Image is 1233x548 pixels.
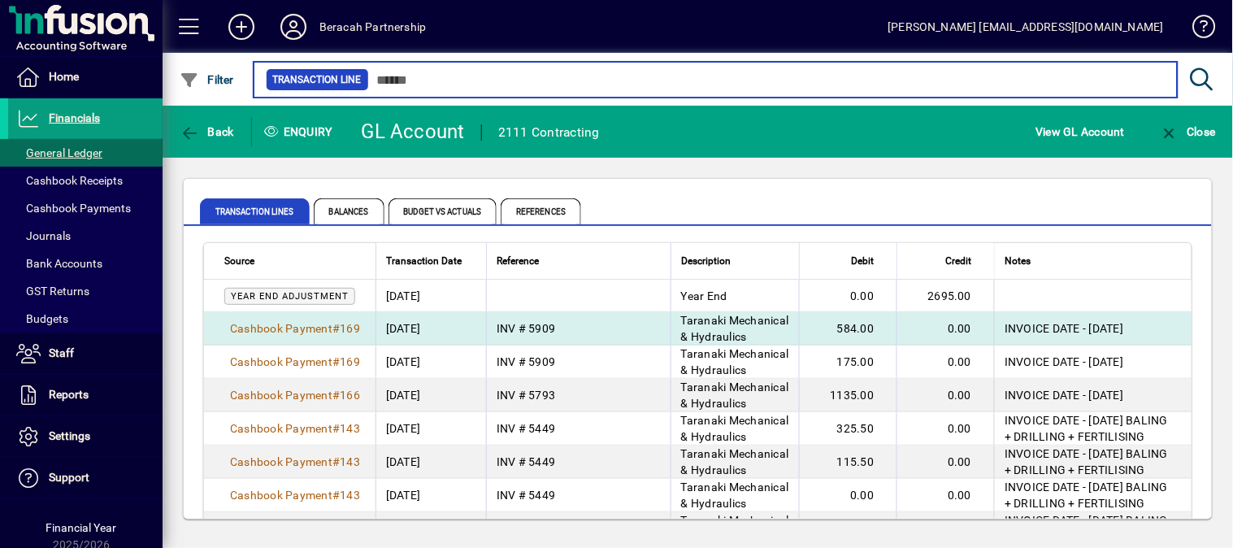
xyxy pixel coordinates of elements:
[1005,252,1031,270] span: Notes
[340,489,360,502] span: 143
[897,412,994,446] td: 0.00
[8,305,163,333] a: Budgets
[1159,125,1216,138] span: Close
[267,12,319,41] button: Profile
[224,353,366,371] a: Cashbook Payment#169
[386,420,421,437] span: [DATE]
[230,422,332,435] span: Cashbook Payment
[180,73,234,86] span: Filter
[681,514,789,543] span: Taranaki Mechanical & Hydraulics
[16,174,123,187] span: Cashbook Receipts
[1005,481,1168,510] span: INVOICE DATE - [DATE] BALING + DRILLING + FERTILISING
[497,355,556,368] span: INV # 5909
[319,14,426,40] div: Beracah Partnership
[1032,117,1130,146] button: View GL Account
[332,389,340,402] span: #
[897,379,994,412] td: 0.00
[897,346,994,379] td: 0.00
[810,252,888,270] div: Debit
[8,139,163,167] a: General Ledger
[200,198,310,224] span: Transaction lines
[16,229,71,242] span: Journals
[497,489,556,502] span: INV # 5449
[49,388,89,401] span: Reports
[386,354,421,370] span: [DATE]
[799,280,897,312] td: 0.00
[386,487,421,503] span: [DATE]
[332,455,340,468] span: #
[16,146,102,159] span: General Ledger
[224,386,366,404] a: Cashbook Payment#166
[497,322,556,335] span: INV # 5909
[180,125,234,138] span: Back
[340,355,360,368] span: 169
[46,521,117,534] span: Financial Year
[49,70,79,83] span: Home
[681,289,727,302] span: Year End
[16,312,68,325] span: Budgets
[799,412,897,446] td: 325.50
[386,454,421,470] span: [DATE]
[1142,117,1233,146] app-page-header-button: Close enquiry
[8,416,163,457] a: Settings
[332,422,340,435] span: #
[16,257,102,270] span: Bank Accounts
[8,277,163,305] a: GST Returns
[497,422,556,435] span: INV # 5449
[176,65,238,94] button: Filter
[681,447,789,476] span: Taranaki Mechanical & Hydraulics
[386,252,476,270] div: Transaction Date
[799,512,897,546] td: 0.00
[8,333,163,374] a: Staff
[681,314,789,343] span: Taranaki Mechanical & Hydraulics
[8,375,163,415] a: Reports
[332,489,340,502] span: #
[230,322,332,335] span: Cashbook Payment
[332,355,340,368] span: #
[681,252,790,270] div: Description
[681,481,789,510] span: Taranaki Mechanical & Hydraulics
[501,198,581,224] span: References
[681,252,731,270] span: Description
[497,455,556,468] span: INV # 5449
[1036,119,1126,145] span: View GL Account
[386,387,421,403] span: [DATE]
[497,389,556,402] span: INV # 5793
[897,312,994,346] td: 0.00
[49,429,90,442] span: Settings
[1005,447,1168,476] span: INVOICE DATE - [DATE] BALING + DRILLING + FERTILISING
[799,446,897,479] td: 115.50
[230,489,332,502] span: Cashbook Payment
[681,347,789,376] span: Taranaki Mechanical & Hydraulics
[945,252,971,270] span: Credit
[224,320,366,337] a: Cashbook Payment#169
[16,202,131,215] span: Cashbook Payments
[1005,514,1168,543] span: INVOICE DATE - [DATE] BALING + DRILLING + FERTILISING
[1005,414,1168,443] span: INVOICE DATE - [DATE] BALING + DRILLING + FERTILISING
[897,446,994,479] td: 0.00
[907,252,986,270] div: Credit
[215,12,267,41] button: Add
[1180,3,1213,56] a: Knowledge Base
[1005,355,1123,368] span: INVOICE DATE - [DATE]
[8,167,163,194] a: Cashbook Receipts
[332,322,340,335] span: #
[389,198,497,224] span: Budget vs Actuals
[1005,389,1123,402] span: INVOICE DATE - [DATE]
[8,250,163,277] a: Bank Accounts
[231,291,349,302] span: Year end adjustment
[252,119,349,145] div: Enquiry
[681,381,789,410] span: Taranaki Mechanical & Hydraulics
[1005,252,1171,270] div: Notes
[273,72,362,88] span: Transaction Line
[224,420,366,437] a: Cashbook Payment#143
[799,479,897,512] td: 0.00
[224,252,254,270] span: Source
[799,346,897,379] td: 175.00
[340,455,360,468] span: 143
[362,119,466,145] div: GL Account
[163,117,252,146] app-page-header-button: Back
[681,414,789,443] span: Taranaki Mechanical & Hydraulics
[230,455,332,468] span: Cashbook Payment
[497,252,661,270] div: Reference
